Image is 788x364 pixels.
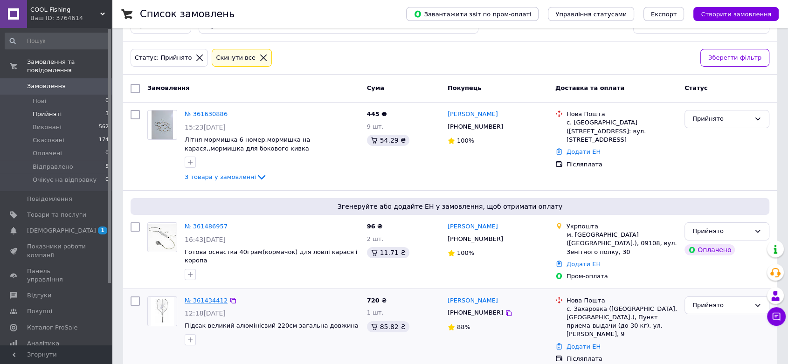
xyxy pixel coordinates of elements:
div: Пром-оплата [567,272,677,281]
div: Нова Пошта [567,110,677,118]
span: 720 ₴ [367,297,387,304]
div: Статус: Прийнято [133,53,194,63]
button: Чат з покупцем [767,307,786,326]
a: [PERSON_NAME] [448,110,498,119]
div: 54.29 ₴ [367,135,409,146]
span: Скасовані [33,136,64,144]
a: № 361486957 [185,223,228,230]
a: Фото товару [147,110,177,140]
span: Очікує на відправку [33,176,97,184]
button: Експорт [643,7,684,21]
span: Покупці [27,307,52,316]
a: Додати ЕН [567,261,601,268]
span: Замовлення [147,84,189,91]
span: Статус [684,84,708,91]
span: 5 [105,163,109,171]
span: 15:23[DATE] [185,124,226,131]
span: Замовлення [27,82,66,90]
span: Повідомлення [27,195,72,203]
button: Створити замовлення [693,7,779,21]
a: Фото товару [147,296,177,326]
div: [PHONE_NUMBER] [446,233,505,245]
span: Створити замовлення [701,11,771,18]
span: [DEMOGRAPHIC_DATA] [27,227,96,235]
span: 2 шт. [367,235,384,242]
a: [PERSON_NAME] [448,296,498,305]
span: Cума [367,84,384,91]
span: Згенеруйте або додайте ЕН у замовлення, щоб отримати оплату [134,202,766,211]
span: Аналітика [27,339,59,348]
span: Управління статусами [555,11,627,18]
div: Прийнято [692,301,750,310]
span: Завантажити звіт по пром-оплаті [414,10,531,18]
div: с. [GEOGRAPHIC_DATA] ([STREET_ADDRESS]: вул. [STREET_ADDRESS] [567,118,677,144]
span: 9 шт. [367,123,384,130]
a: Додати ЕН [567,343,601,350]
span: 16:43[DATE] [185,236,226,243]
span: Відгуки [27,291,51,300]
span: Каталог ProSale [27,323,77,332]
div: Прийнято [692,227,750,236]
div: 11.71 ₴ [367,247,409,258]
span: Прийняті [33,110,62,118]
div: [PHONE_NUMBER] [446,121,505,133]
span: Відправлено [33,163,73,171]
span: 12:18[DATE] [185,309,226,317]
h1: Список замовлень [140,8,235,20]
img: Фото товару [152,110,173,139]
a: [PERSON_NAME] [448,222,498,231]
span: COOL Fishing [30,6,100,14]
div: Cкинути все [214,53,257,63]
a: № 361434412 [185,297,228,304]
span: 0 [105,149,109,158]
span: Показники роботи компанії [27,242,86,259]
span: Зберегти фільтр [708,53,761,63]
a: Додати ЕН [567,148,601,155]
span: Покупець [448,84,482,91]
a: Літня мормишка 6 номер,мормишка на карася,,мормишка для бокового кивка [185,136,310,152]
span: 174 [99,136,109,144]
span: 88% [457,323,470,330]
span: Замовлення та повідомлення [27,58,112,75]
div: Післяплата [567,355,677,363]
span: 100% [457,137,474,144]
div: Прийнято [692,114,750,124]
div: [PHONE_NUMBER] [446,307,505,319]
a: Створити замовлення [684,10,779,17]
div: Укрпошта [567,222,677,231]
button: Зберегти фільтр [700,49,769,67]
span: Нові [33,97,46,105]
span: Доставка та оплата [555,84,624,91]
button: Управління статусами [548,7,634,21]
span: 445 ₴ [367,110,387,117]
a: Фото товару [147,222,177,252]
span: 1 [98,227,107,234]
span: 96 ₴ [367,223,383,230]
span: 3 [105,110,109,118]
span: 0 [105,97,109,105]
span: 0 [105,176,109,184]
div: с. Захаровка ([GEOGRAPHIC_DATA], [GEOGRAPHIC_DATA].), Пункт приема-выдачи (до 30 кг), ул. [PERSON... [567,305,677,339]
img: Фото товару [151,297,174,326]
span: 3 товара у замовленні [185,173,256,180]
div: Ваш ID: 3764614 [30,14,112,22]
span: 1 шт. [367,309,384,316]
span: Панель управління [27,267,86,284]
span: 100% [457,249,474,256]
span: 562 [99,123,109,131]
button: Завантажити звіт по пром-оплаті [406,7,539,21]
a: Готова оснастка 40грам(кормачок) для ловлі карася і коропа [185,248,357,264]
div: Нова Пошта [567,296,677,305]
div: 85.82 ₴ [367,321,409,332]
span: Товари та послуги [27,211,86,219]
a: Підсак великий алюмінієвий 220см загальна довжина [185,322,359,329]
span: Оплачені [33,149,62,158]
div: м. [GEOGRAPHIC_DATA] ([GEOGRAPHIC_DATA].), 09108, вул. Зенітного полку, 30 [567,231,677,256]
a: № 361630886 [185,110,228,117]
a: 3 товара у замовленні [185,173,267,180]
span: Виконані [33,123,62,131]
span: Експорт [651,11,677,18]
